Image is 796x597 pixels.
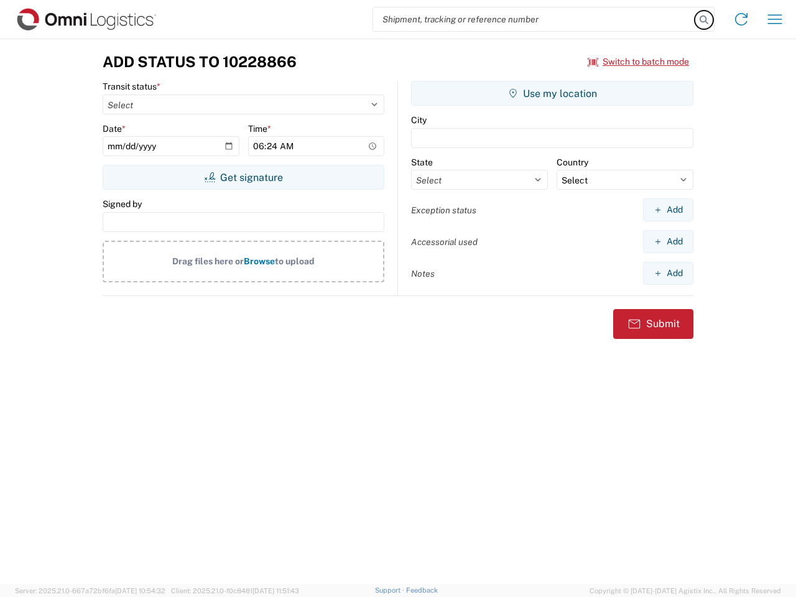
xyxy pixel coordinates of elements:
[103,165,384,190] button: Get signature
[103,53,297,71] h3: Add Status to 10228866
[411,205,476,216] label: Exception status
[172,256,244,266] span: Drag files here or
[244,256,275,266] span: Browse
[115,587,165,595] span: [DATE] 10:54:32
[557,157,588,168] label: Country
[171,587,299,595] span: Client: 2025.21.0-f0c8481
[588,52,689,72] button: Switch to batch mode
[411,114,427,126] label: City
[103,198,142,210] label: Signed by
[613,309,693,339] button: Submit
[103,123,126,134] label: Date
[643,262,693,285] button: Add
[275,256,315,266] span: to upload
[103,81,160,92] label: Transit status
[406,586,438,594] a: Feedback
[411,81,693,106] button: Use my location
[373,7,695,31] input: Shipment, tracking or reference number
[248,123,271,134] label: Time
[643,198,693,221] button: Add
[375,586,406,594] a: Support
[590,585,781,596] span: Copyright © [DATE]-[DATE] Agistix Inc., All Rights Reserved
[15,587,165,595] span: Server: 2025.21.0-667a72bf6fa
[411,157,433,168] label: State
[411,236,478,248] label: Accessorial used
[411,268,435,279] label: Notes
[643,230,693,253] button: Add
[252,587,299,595] span: [DATE] 11:51:43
